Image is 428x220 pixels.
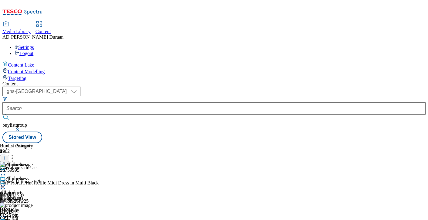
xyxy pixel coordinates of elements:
[36,29,51,34] span: Content
[8,62,34,67] span: Content Lake
[2,102,426,115] input: Search
[36,22,51,34] a: Content
[2,29,31,34] span: Media Library
[2,68,426,74] a: Content Modelling
[8,69,45,74] span: Content Modelling
[15,51,33,56] a: Logout
[2,61,426,68] a: Content Lake
[2,96,7,101] svg: Search Filters
[8,76,26,81] span: Targeting
[2,122,27,128] span: buylistgroup
[2,34,9,40] span: AD
[9,34,63,40] span: [PERSON_NAME] Duraan
[2,74,426,81] a: Targeting
[15,45,34,50] a: Settings
[2,132,42,143] button: Stored View
[2,81,426,87] div: Content
[2,22,31,34] a: Media Library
